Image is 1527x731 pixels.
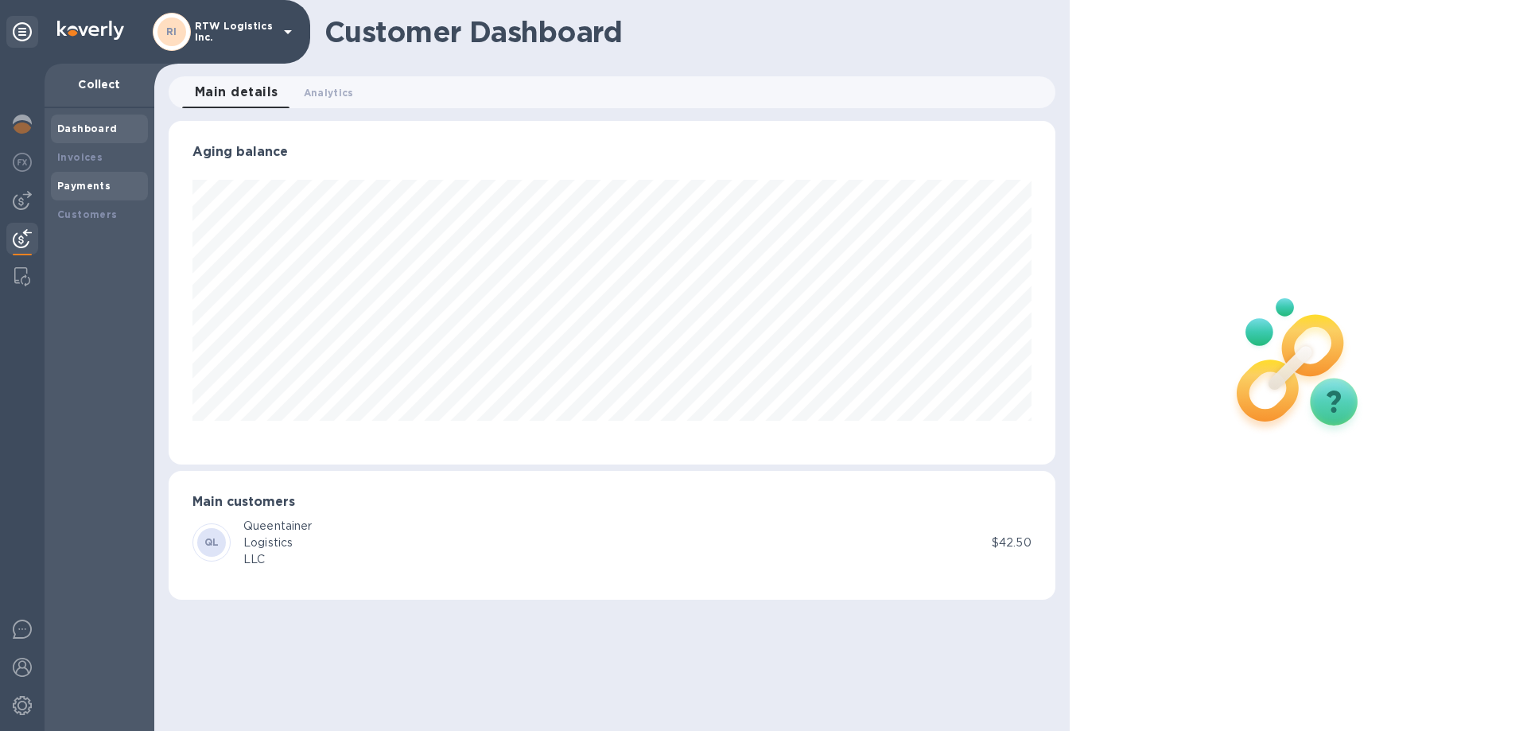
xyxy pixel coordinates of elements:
b: QL [204,536,220,548]
p: Collect [57,76,142,92]
span: Main details [195,81,278,103]
b: Payments [57,180,111,192]
b: Dashboard [57,122,118,134]
h1: Customer Dashboard [324,15,1044,49]
span: Analytics [304,84,354,101]
b: RI [166,25,177,37]
b: Customers [57,208,118,220]
b: Invoices [57,151,103,163]
p: RTW Logistics Inc. [195,21,274,43]
h3: Main customers [192,495,1032,510]
div: Unpin categories [6,16,38,48]
div: Queentainer [243,518,312,535]
div: Logistics [243,535,312,551]
h3: Aging balance [192,145,1032,160]
div: LLC [243,551,312,568]
img: Logo [57,21,124,40]
p: $42.50 [992,535,1032,551]
img: Foreign exchange [13,153,32,172]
